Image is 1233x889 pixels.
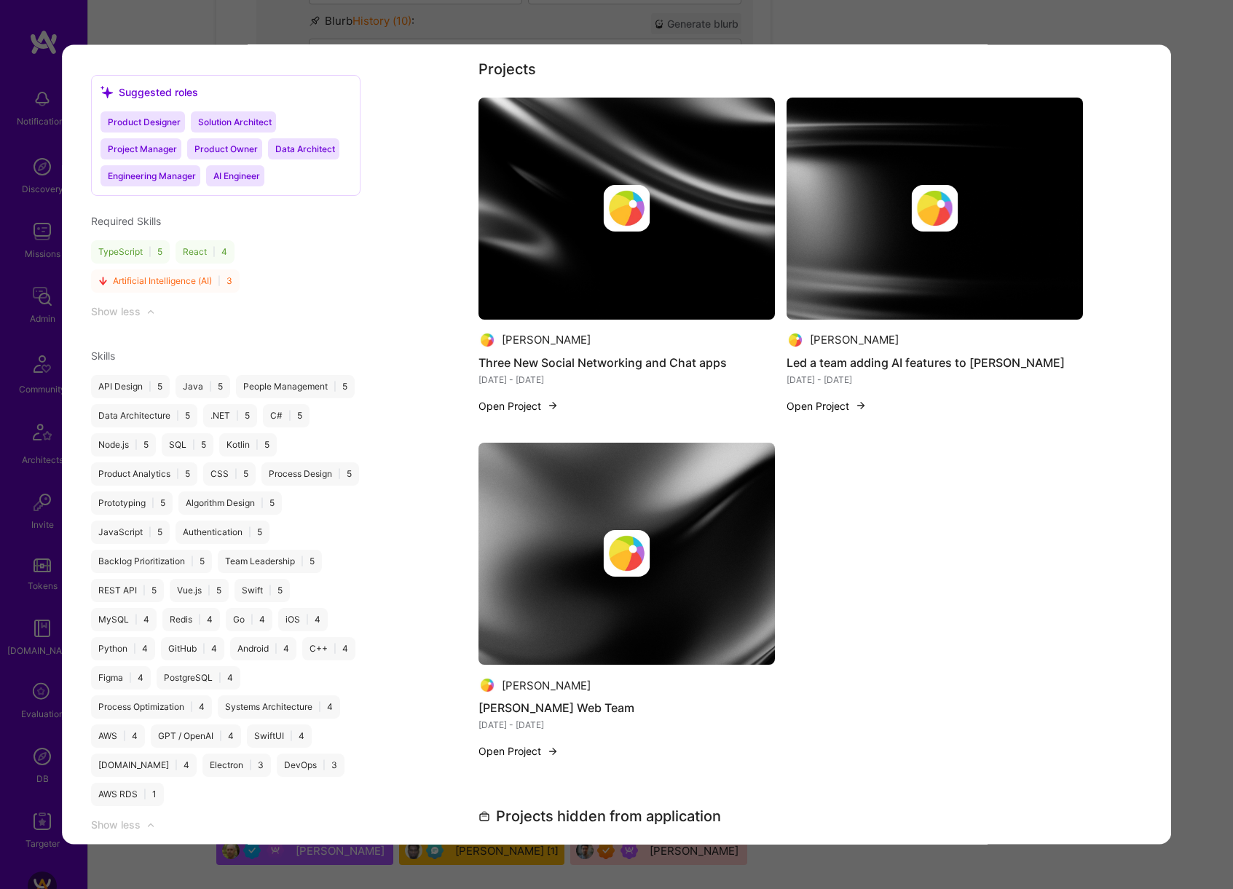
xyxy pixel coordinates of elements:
img: cover [478,442,775,664]
span: | [251,614,253,625]
h4: Led a team adding AI features to [PERSON_NAME] [787,352,1083,371]
div: React 4 [176,240,235,264]
div: Android 4 [230,637,296,660]
div: Show less [91,818,141,832]
div: iOS 4 [278,608,328,631]
span: AI Engineer [213,170,260,181]
div: Show all [91,31,131,46]
div: Figma 4 [91,666,151,690]
h4: Three New Social Networking and Chat apps [478,352,775,371]
button: Open Project [787,398,867,413]
div: Data Architecture 5 [91,404,197,427]
span: | [133,643,136,655]
span: | [218,672,221,684]
div: C# 5 [263,404,310,427]
div: MySQL 4 [91,608,157,631]
div: Show less [91,304,141,319]
span: Product Owner [194,143,258,154]
i: icon Low [98,277,107,285]
div: API Design 5 [91,375,170,398]
span: | [301,556,304,567]
div: [PERSON_NAME] [502,677,591,692]
span: Required Skills [91,215,161,227]
div: [DATE] - [DATE] [787,371,1083,387]
span: | [149,381,151,392]
span: | [261,497,264,509]
span: Engineering Manager [108,170,196,181]
span: | [176,468,179,480]
div: Projects hidden from application [478,805,721,826]
div: Vue.js 5 [170,579,229,602]
div: [DOMAIN_NAME] 4 [91,754,197,777]
span: Product Designer [108,116,181,127]
div: PostgreSQL 4 [157,666,240,690]
div: Process Design 5 [261,462,359,486]
div: Java 5 [176,375,230,398]
span: | [334,643,336,655]
span: | [218,275,221,287]
div: DevOps 3 [277,754,344,777]
div: Swift 5 [235,579,290,602]
div: GPT / OpenAI 4 [151,724,241,748]
div: REST API 5 [91,579,164,602]
img: Company logo [603,530,650,577]
div: Prototyping 5 [91,491,173,515]
img: Company logo [478,331,496,348]
div: [DATE] - [DATE] [478,371,775,387]
span: | [248,526,251,538]
img: cover [478,97,775,319]
i: SuitcaseGray [478,810,490,821]
span: | [318,701,321,713]
div: Systems Architecture 4 [218,695,340,719]
span: | [143,585,146,596]
span: | [290,730,293,742]
div: Authentication 5 [176,521,269,544]
span: Skills [91,349,115,362]
span: | [135,614,138,625]
span: | [275,643,277,655]
span: | [175,759,178,771]
span: | [334,381,336,392]
i: icon SuggestedTeams [101,86,113,98]
div: Algorithm Design 5 [178,491,282,515]
div: [PERSON_NAME] [502,332,591,347]
span: | [256,439,259,451]
span: Data Architect [275,143,335,154]
h4: [PERSON_NAME] Web Team [478,698,775,716]
div: CSS 5 [203,462,256,486]
span: | [209,381,212,392]
div: Team Leadership 5 [218,550,322,573]
span: | [123,730,126,742]
img: Company logo [787,331,804,348]
div: People Management 5 [236,375,355,398]
div: Process Optimization 4 [91,695,212,719]
div: modal [62,44,1172,845]
span: | [323,759,326,771]
span: | [269,585,272,596]
span: | [235,468,237,480]
button: Open Project [478,398,559,413]
span: | [236,410,239,422]
span: | [192,439,195,451]
div: Suggested roles [101,84,198,100]
div: Go 4 [226,608,272,631]
div: [DATE] - [DATE] [478,716,775,732]
span: | [288,410,291,422]
span: | [198,614,201,625]
div: Node.js 5 [91,433,156,457]
div: Electron 3 [202,754,271,777]
div: .NET 5 [203,404,257,427]
span: | [135,439,138,451]
div: TypeScript 5 [91,240,170,264]
span: | [176,410,179,422]
span: | [306,614,309,625]
div: Projects [478,58,536,79]
div: Artificial Intelligence (AI) 3 [91,269,240,293]
span: | [149,526,151,538]
span: | [151,497,154,509]
div: Redis 4 [162,608,220,631]
div: [PERSON_NAME] [810,332,899,347]
span: Project Manager [108,143,177,154]
div: AWS 4 [91,724,145,748]
img: Company logo [603,184,650,231]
